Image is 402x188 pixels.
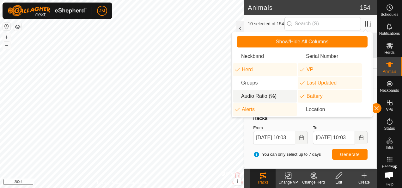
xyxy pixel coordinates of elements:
button: Show/Hide All Columns [237,36,368,47]
li: neckband.label.serialNumber [298,50,362,63]
li: enum.columnList.lastUpdated [298,77,362,89]
div: Edit [326,179,351,185]
li: mob.label.mob [233,63,297,76]
span: Help [386,182,393,186]
button: Choose Date [355,131,368,144]
li: common.btn.groups [233,77,297,89]
input: Search (S) [284,17,361,30]
button: + [3,33,10,41]
button: – [3,41,10,49]
div: Change Herd [301,179,326,185]
span: JM [99,8,105,14]
span: VPs [386,108,393,111]
li: enum.columnList.audioRatio [233,90,297,103]
div: Open chat [381,166,398,184]
span: 10 selected of 154 [248,21,284,27]
div: Create [351,179,377,185]
button: Generate [332,149,368,160]
span: Notifications [379,32,400,35]
h2: Animals [248,4,360,11]
span: Infra [386,146,393,149]
label: To [313,125,368,131]
button: Map Layers [14,23,21,31]
label: From [253,125,308,131]
a: Contact Us [128,180,147,185]
img: Gallagher Logo [8,5,87,16]
div: Change VP [276,179,301,185]
a: Privacy Policy [97,180,121,185]
li: neckband.label.battery [298,90,362,103]
span: i [237,179,238,184]
span: You can only select up to 7 days [253,151,321,158]
button: Reset Map [3,23,10,30]
li: animal.label.alerts [233,103,297,116]
div: Tracks [251,115,370,122]
span: Status [384,127,395,130]
span: Generate [340,152,360,157]
li: vp.label.vp [298,63,362,76]
button: i [234,178,241,185]
span: 154 [360,3,370,12]
span: Herds [384,51,394,54]
span: Heatmap [382,165,397,168]
span: Neckbands [380,89,399,92]
span: Schedules [381,13,398,16]
span: Show/Hide All Columns [276,39,328,45]
li: neckband.label.title [233,50,297,63]
span: Animals [383,70,396,73]
a: [DATE] 185116 [301,150,315,169]
button: Choose Date [295,131,308,144]
li: common.label.location [298,103,362,116]
div: Tracks [250,179,276,185]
